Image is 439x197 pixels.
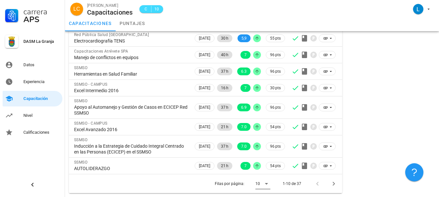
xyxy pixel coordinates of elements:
[270,52,281,58] span: 96 pts
[74,38,188,44] div: Electrocardiografía TENS
[74,88,188,93] div: Excel Intermedio 2016
[241,68,247,75] span: 6.3
[199,68,210,75] span: [DATE]
[221,51,228,59] span: 40 h
[328,178,340,190] button: Página siguiente
[270,35,281,42] span: 55 pts
[255,181,260,187] div: 10
[199,104,210,111] span: [DATE]
[270,163,281,169] span: 54 pts
[270,143,281,150] span: 96 pts
[74,32,149,37] span: Red Pública Salud [GEOGRAPHIC_DATA]
[413,4,423,14] div: avatar
[74,99,87,103] span: SSMSO
[270,68,281,75] span: 96 pts
[221,123,228,131] span: 21 h
[221,68,228,75] span: 37 h
[65,16,116,31] a: capacitaciones
[3,57,62,73] a: Datos
[74,55,188,60] div: Manejo de conflictos en equipos
[116,16,149,31] a: puntajes
[241,34,247,42] span: 5,9
[3,91,62,106] a: Capacitación
[221,142,228,150] span: 37 h
[199,84,210,92] span: [DATE]
[23,62,60,68] div: Datos
[221,84,228,92] span: 16 h
[3,108,62,123] a: Nivel
[241,142,247,150] span: 7.0
[199,123,210,130] span: [DATE]
[270,124,281,130] span: 54 pts
[241,123,247,131] span: 7.0
[74,49,128,54] span: Capacitaciones Atrévete SPA
[74,127,188,132] div: Excel Avanzado 2016
[199,162,210,169] span: [DATE]
[23,16,60,23] div: APS
[74,166,188,171] div: AUTOLIDERAZGO
[270,104,281,111] span: 96 pts
[73,3,80,16] span: LC
[221,162,228,170] span: 21 h
[23,130,60,135] div: Calificaciones
[241,104,247,111] span: 6.9
[74,71,188,77] div: Herramientas en Salud Familiar
[199,35,210,42] span: [DATE]
[23,39,60,44] div: DASM La Granja
[87,9,133,16] div: Capacitaciones
[221,34,228,42] span: 30 h
[3,125,62,140] a: Calificaciones
[199,51,210,58] span: [DATE]
[244,84,247,92] span: 7
[143,6,148,12] span: C
[74,104,188,116] div: Apoyo al Automanejo y Gestión de Casos en ECICEP Red SSMSO
[74,66,87,70] span: SSMSO
[283,181,301,187] div: 1-10 de 37
[215,174,270,193] div: Filas por página:
[154,6,159,12] span: 10
[74,138,87,142] span: SSMSO
[244,162,247,170] span: 7
[74,82,108,87] span: SSMSO - CAMPUS
[23,113,60,118] div: Nivel
[87,2,133,9] div: [PERSON_NAME]
[74,121,108,126] span: SSMSO - CAMPUS
[199,143,210,150] span: [DATE]
[23,8,60,16] div: Carrera
[23,79,60,84] div: Experiencia
[270,85,281,91] span: 30 pts
[70,3,83,16] div: avatar
[74,143,188,155] div: Inducción a la Estrategia de Cuidado Integral Centrado en las Personas (ECICEP) en el SSMSO
[244,51,247,59] span: 7
[255,179,270,189] div: 10Filas por página:
[221,104,228,111] span: 37 h
[74,160,87,165] span: SSMSO
[3,74,62,90] a: Experiencia
[23,96,60,101] div: Capacitación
